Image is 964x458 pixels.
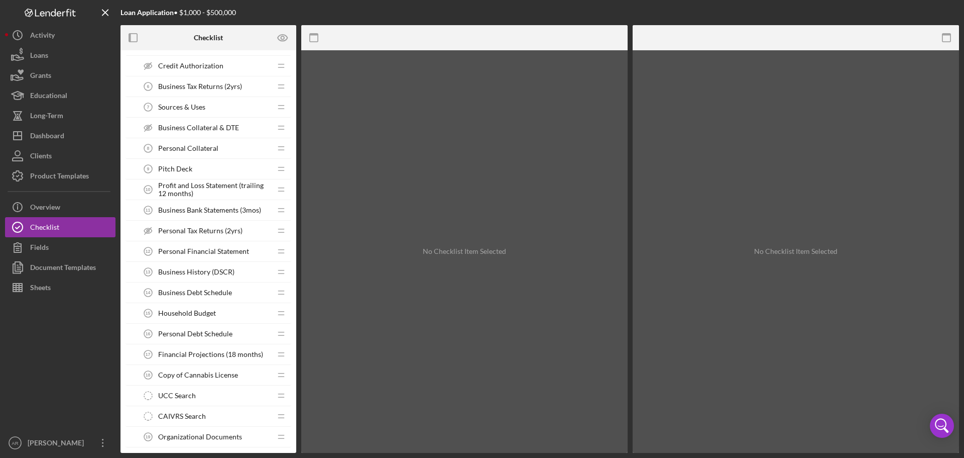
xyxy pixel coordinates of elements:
div: No Checklist Item Selected [754,247,837,255]
span: Personal Collateral [158,144,218,152]
div: Dashboard [30,126,64,148]
div: Grants [30,65,51,88]
button: Checklist [5,217,115,237]
tspan: 13 [146,269,151,274]
div: Long-Term [30,106,63,128]
div: Checklist [30,217,59,240]
tspan: 15 [146,311,151,316]
button: AR[PERSON_NAME] [5,433,115,453]
span: Sources & Uses [158,103,205,111]
button: Sheets [5,278,115,298]
span: Profit and Loss Statement (trailing 12 months) [158,181,271,198]
span: Business History (DSCR) [158,268,234,276]
div: Overview [30,197,60,220]
div: Fields [30,237,49,260]
div: Activity [30,25,55,48]
div: Loans [30,45,48,68]
tspan: 18 [146,373,151,378]
tspan: 8 [147,146,150,151]
tspan: 19 [146,434,151,439]
button: Product Templates [5,166,115,186]
span: Business Debt Schedule [158,289,232,297]
button: Grants [5,65,115,85]
b: Checklist [194,34,223,42]
div: • $1,000 - $500,000 [120,9,236,17]
tspan: 6 [147,84,150,89]
span: Business Tax Returns (2yrs) [158,82,242,90]
button: Document Templates [5,257,115,278]
span: CAIVRS Search [158,412,206,420]
button: Fields [5,237,115,257]
button: Clients [5,146,115,166]
button: Dashboard [5,126,115,146]
span: Personal Debt Schedule [158,330,232,338]
tspan: 7 [147,105,150,110]
div: Educational [30,85,67,108]
tspan: 14 [146,290,151,295]
span: Credit Authorization [158,62,223,70]
button: Loans [5,45,115,65]
tspan: 10 [146,187,151,192]
button: Activity [5,25,115,45]
span: UCC Search [158,392,196,400]
div: Open Intercom Messenger [930,414,954,438]
div: Sheets [30,278,51,300]
span: Personal Financial Statement [158,247,249,255]
button: Educational [5,85,115,106]
span: Financial Projections (18 months) [158,350,263,358]
tspan: 16 [146,331,151,336]
b: Loan Application [120,8,174,17]
span: Organizational Documents [158,433,242,441]
div: No Checklist Item Selected [423,247,506,255]
tspan: 12 [146,249,151,254]
tspan: 9 [147,166,150,171]
div: [PERSON_NAME] [25,433,90,455]
div: Document Templates [30,257,96,280]
span: Personal Tax Returns (2yrs) [158,227,243,235]
tspan: 17 [146,352,151,357]
button: Long-Term [5,106,115,126]
span: Copy of Cannabis License [158,371,238,379]
span: Pitch Deck [158,165,192,173]
button: Overview [5,197,115,217]
tspan: 11 [146,208,151,213]
span: Business Bank Statements (3mos) [158,206,261,214]
div: Product Templates [30,166,89,189]
span: Household Budget [158,309,216,317]
span: Business Collateral & DTE [158,124,239,132]
text: AR [12,440,18,446]
div: Clients [30,146,52,168]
